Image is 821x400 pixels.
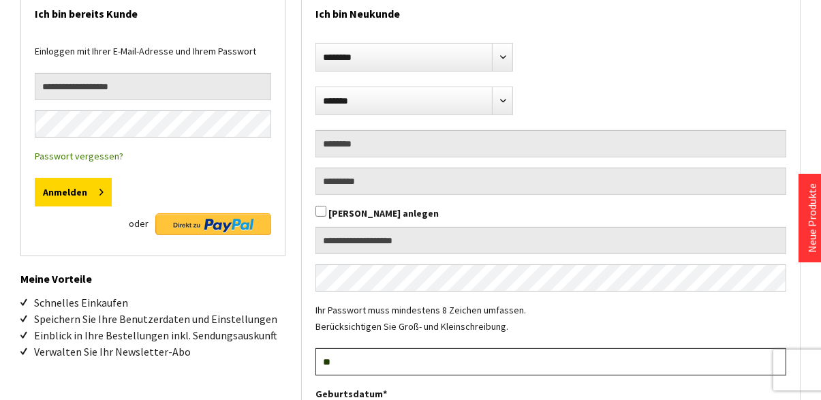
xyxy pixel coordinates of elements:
li: Schnelles Einkaufen [34,294,285,311]
img: Direkt zu PayPal Button [155,213,271,235]
div: Ihr Passwort muss mindestens 8 Zeichen umfassen. Berücksichtigen Sie Groß- und Kleinschreibung. [315,302,786,348]
span: oder [129,213,149,234]
button: Anmelden [35,178,112,206]
li: Einblick in Ihre Bestellungen inkl. Sendungsauskunft [34,327,285,343]
label: [PERSON_NAME] anlegen [328,207,439,219]
li: Verwalten Sie Ihr Newsletter-Abo [34,343,285,360]
div: Einloggen mit Ihrer E-Mail-Adresse und Ihrem Passwort [35,43,271,73]
li: Speichern Sie Ihre Benutzerdaten und Einstellungen [34,311,285,327]
a: Neue Produkte [805,183,819,253]
a: Passwort vergessen? [35,150,123,162]
h2: Meine Vorteile [20,256,285,288]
